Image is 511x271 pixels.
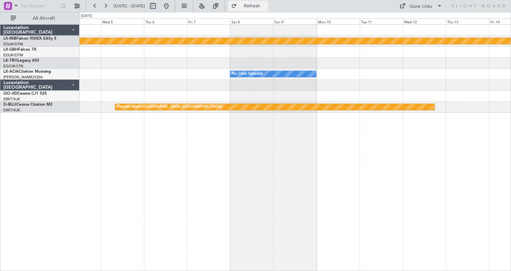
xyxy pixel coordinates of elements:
[20,1,59,11] input: Trip Number
[3,42,23,47] a: EDLW/DTM
[3,59,18,63] span: LX-TRO
[403,18,446,24] div: Wed 12
[232,69,263,79] div: No Crew Sabadell
[273,18,316,24] div: Sun 9
[114,3,145,9] span: [DATE] - [DATE]
[238,4,266,8] span: Refresh
[228,1,268,11] button: Refresh
[187,18,230,24] div: Fri 7
[3,53,23,58] a: EDLW/DTM
[3,108,20,113] a: EBKT/KJK
[81,13,92,19] div: [DATE]
[3,37,56,41] a: LX-INBFalcon 900EX EASy II
[446,18,489,24] div: Thu 13
[360,18,403,24] div: Tue 11
[3,70,51,74] a: LX-AOACitation Mustang
[3,97,20,102] a: EBKT/KJK
[3,75,43,80] a: [PERSON_NAME]/QSA
[409,3,432,10] div: Quick Links
[101,18,144,24] div: Wed 5
[3,48,36,52] a: LX-GBHFalcon 7X
[3,92,47,96] a: OO-JIDCessna CJ1 525
[3,48,18,52] span: LX-GBH
[3,103,16,107] span: D-IBLU
[3,59,39,63] a: LX-TROLegacy 650
[3,37,16,41] span: LX-INB
[17,16,70,21] span: All Aircraft
[3,103,52,107] a: D-IBLUCessna Citation M2
[3,70,19,74] span: LX-AOA
[144,18,187,24] div: Thu 6
[230,18,273,24] div: Sat 8
[3,92,17,96] span: OO-JID
[7,13,72,24] button: All Aircraft
[317,18,360,24] div: Mon 10
[3,64,23,69] a: EGGW/LTN
[396,1,446,11] button: Quick Links
[117,102,222,112] div: Planned Maint [GEOGRAPHIC_DATA] ([GEOGRAPHIC_DATA])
